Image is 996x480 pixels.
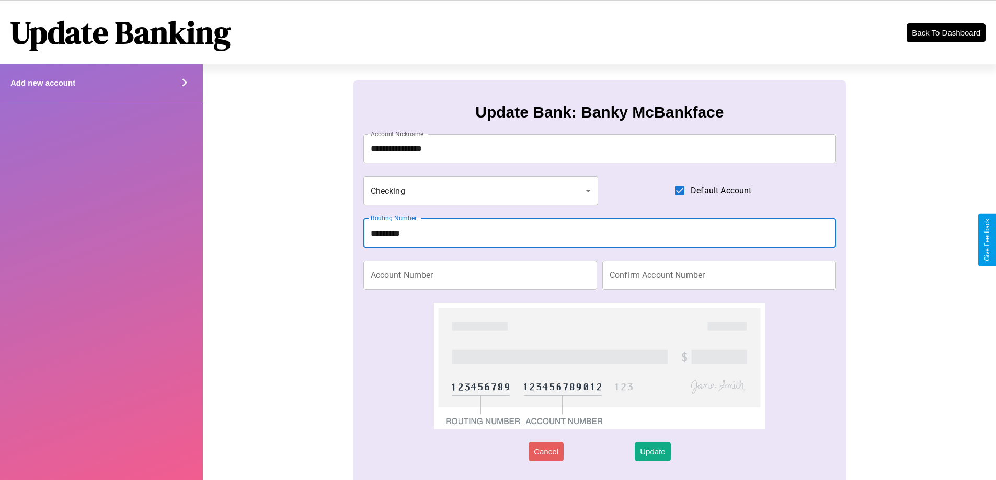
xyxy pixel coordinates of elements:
button: Cancel [529,442,564,461]
h3: Update Bank: Banky McBankface [475,103,724,121]
h4: Add new account [10,78,75,87]
div: Give Feedback [983,219,991,261]
button: Update [635,442,670,461]
label: Routing Number [371,214,417,223]
label: Account Nickname [371,130,424,138]
img: check [434,303,765,429]
div: Checking [363,176,599,205]
h1: Update Banking [10,11,231,54]
span: Default Account [691,184,751,197]
button: Back To Dashboard [907,23,986,42]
